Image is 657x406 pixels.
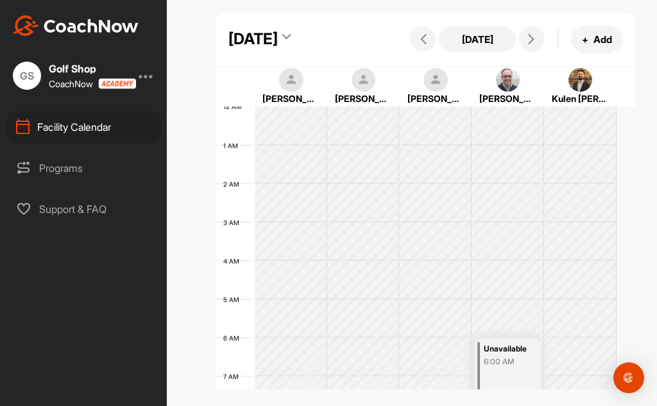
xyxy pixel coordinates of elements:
[49,63,131,74] div: Golf Shop
[484,342,532,357] div: Unavailable
[568,68,593,92] img: square_1d8ce7f0a53508cdc7c5937b4f78ff86.jpg
[279,68,303,92] img: square_default-ef6cabf814de5a2bf16c804365e32c732080f9872bdf737d349900a9daf73cf9.png
[7,152,161,184] div: Programs
[496,68,520,92] img: square_932d9cbb7b458764c1e00beb6d236df2.jpg
[216,219,252,226] div: 3 AM
[98,78,136,89] img: CoachNow acadmey
[216,180,252,188] div: 2 AM
[216,103,255,110] div: 12 AM
[352,68,376,92] img: square_default-ef6cabf814de5a2bf16c804365e32c732080f9872bdf737d349900a9daf73cf9.png
[335,92,392,105] div: [PERSON_NAME]
[216,373,252,380] div: 7 AM
[552,92,609,105] div: Kulen [PERSON_NAME]
[216,296,252,303] div: 5 AM
[49,78,131,89] div: CoachNow
[7,111,161,143] div: Facility Calendar
[571,26,622,53] button: +Add
[13,15,139,36] img: CoachNow
[7,193,161,225] div: Support & FAQ
[216,142,251,149] div: 1 AM
[582,33,588,46] span: +
[423,68,448,92] img: square_default-ef6cabf814de5a2bf16c804365e32c732080f9872bdf737d349900a9daf73cf9.png
[13,62,41,90] div: GS
[216,257,252,265] div: 4 AM
[216,334,252,342] div: 6 AM
[613,362,644,393] div: Open Intercom Messenger
[228,28,278,51] div: [DATE]
[262,92,320,105] div: [PERSON_NAME]
[407,92,465,105] div: [PERSON_NAME]
[479,92,536,105] div: [PERSON_NAME]
[484,356,532,368] div: 6:00 AM
[439,26,516,52] button: [DATE]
